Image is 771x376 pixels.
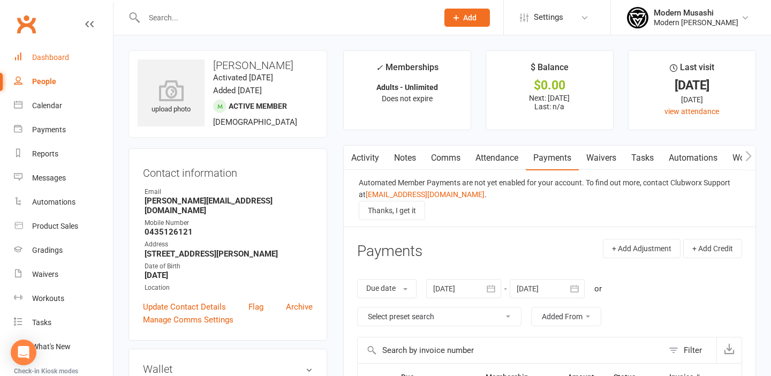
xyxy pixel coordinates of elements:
span: Settings [534,5,563,29]
div: Dashboard [32,53,69,62]
a: Dashboard [14,46,113,70]
div: Open Intercom Messenger [11,340,36,365]
div: Memberships [376,61,439,80]
input: Search... [141,10,430,25]
div: [DATE] [638,80,746,91]
a: Messages [14,166,113,190]
div: $ Balance [531,61,569,80]
a: Reports [14,142,113,166]
div: Automations [32,198,75,206]
button: + Add Adjustment [603,239,681,258]
a: Comms [424,146,468,170]
a: view attendance [664,107,719,116]
p: Next: [DATE] Last: n/a [496,94,603,111]
a: Payments [14,118,113,142]
strong: [DATE] [145,270,313,280]
div: Email [145,187,313,197]
input: Search by invoice number [358,337,663,363]
img: thumb_image1750915221.png [627,7,648,28]
div: Location [145,283,313,293]
span: Active member [229,102,287,110]
div: What's New [32,342,71,351]
a: Manage Comms Settings [143,313,233,326]
h3: Contact information [143,163,313,179]
button: + Add Credit [683,239,742,258]
time: Activated [DATE] [213,73,273,82]
a: People [14,70,113,94]
h3: [PERSON_NAME] [138,59,318,71]
time: Added [DATE] [213,86,262,95]
div: Reports [32,149,58,158]
strong: 0435126121 [145,227,313,237]
a: Tasks [14,311,113,335]
a: Automations [661,146,725,170]
a: Archive [286,300,313,313]
div: $0.00 [496,80,603,91]
button: Thanks, I get it [359,201,425,220]
strong: [STREET_ADDRESS][PERSON_NAME] [145,249,313,259]
div: Calendar [32,101,62,110]
button: Added From [531,307,601,326]
div: Gradings [32,246,63,254]
div: Product Sales [32,222,78,230]
button: Due date [357,279,417,298]
div: Filter [684,344,702,357]
div: Address [145,239,313,250]
a: Payments [526,146,579,170]
i: ✓ [376,63,383,73]
button: Add [444,9,490,27]
a: Clubworx [13,11,40,37]
h3: Payments [357,243,422,260]
a: Waivers [14,262,113,287]
span: Does not expire [382,94,433,103]
div: Workouts [32,294,64,303]
a: Product Sales [14,214,113,238]
div: upload photo [138,80,205,115]
div: Modern Musashi [654,8,738,18]
a: Tasks [624,146,661,170]
a: Attendance [468,146,526,170]
a: Automations [14,190,113,214]
a: What's New [14,335,113,359]
a: Activity [344,146,387,170]
a: Gradings [14,238,113,262]
span: Add [463,13,477,22]
div: Waivers [32,270,58,279]
a: Workouts [14,287,113,311]
strong: Adults - Unlimited [376,83,438,92]
div: Date of Birth [145,261,313,272]
div: or [594,282,602,295]
a: [EMAIL_ADDRESS][DOMAIN_NAME] [366,190,485,199]
div: Last visit [670,61,714,80]
div: Automated Member Payments are not yet enabled for your account. To find out more, contact Clubwor... [359,177,740,201]
a: Notes [387,146,424,170]
span: [DEMOGRAPHIC_DATA] [213,117,297,127]
a: Calendar [14,94,113,118]
a: Flag [248,300,263,313]
div: People [32,77,56,86]
div: [DATE] [638,94,746,106]
div: Mobile Number [145,218,313,228]
div: Payments [32,125,66,134]
h3: Wallet [143,363,313,375]
a: Update Contact Details [143,300,226,313]
div: Messages [32,174,66,182]
strong: [PERSON_NAME][EMAIL_ADDRESS][DOMAIN_NAME] [145,196,313,215]
a: Waivers [579,146,624,170]
button: Filter [663,337,716,363]
div: Tasks [32,318,51,327]
div: Modern [PERSON_NAME] [654,18,738,27]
